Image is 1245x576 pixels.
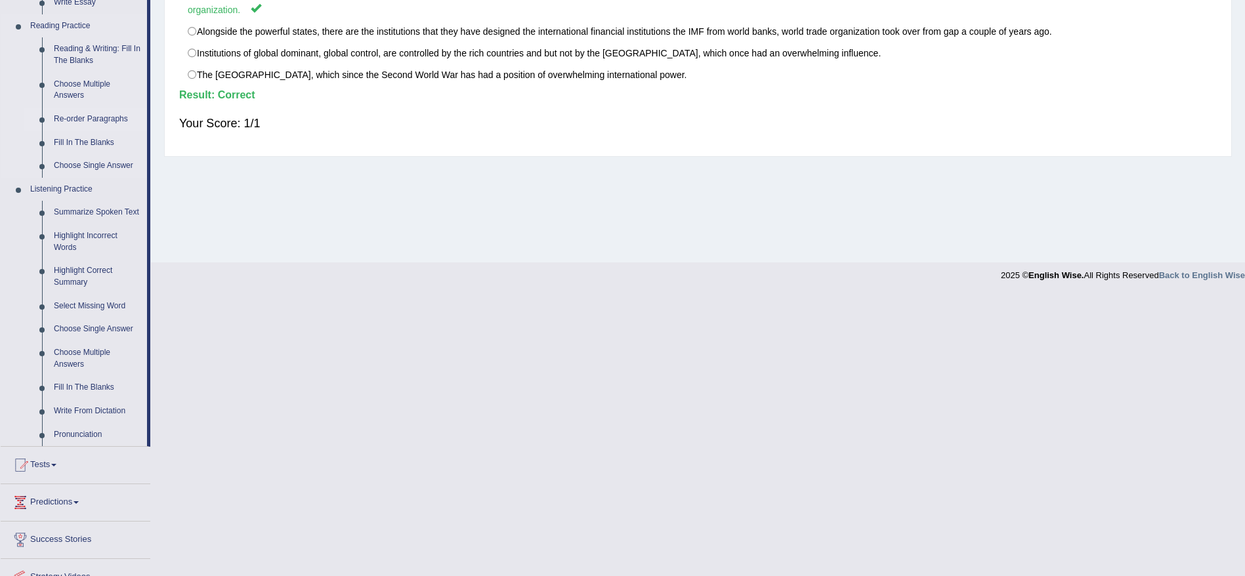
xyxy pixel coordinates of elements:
a: Select Missing Word [48,295,147,318]
a: Fill In The Blanks [48,376,147,400]
a: Choose Single Answer [48,318,147,341]
a: Write From Dictation [48,400,147,423]
a: Re-order Paragraphs [48,108,147,131]
a: Success Stories [1,522,150,554]
a: Summarize Spoken Text [48,201,147,224]
a: Choose Single Answer [48,154,147,178]
a: Tests [1,447,150,480]
label: The [GEOGRAPHIC_DATA], which since the Second World War has had a position of overwhelming intern... [179,64,1217,86]
a: Fill In The Blanks [48,131,147,155]
a: Highlight Incorrect Words [48,224,147,259]
h4: Result: [179,89,1217,101]
strong: English Wise. [1028,270,1084,280]
a: Listening Practice [24,178,147,201]
a: Reading Practice [24,14,147,38]
a: Choose Multiple Answers [48,341,147,376]
label: Institutions of global dominant, global control, are controlled by the rich countries and but not... [179,42,1217,64]
a: Reading & Writing: Fill In The Blanks [48,37,147,72]
a: Pronunciation [48,423,147,447]
a: Predictions [1,484,150,517]
label: Alongside the powerful states, there are the institutions that they have designed the internation... [179,20,1217,43]
a: Highlight Correct Summary [48,259,147,294]
div: 2025 © All Rights Reserved [1001,262,1245,281]
a: Choose Multiple Answers [48,73,147,108]
div: Your Score: 1/1 [179,108,1217,139]
a: Back to English Wise [1159,270,1245,280]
